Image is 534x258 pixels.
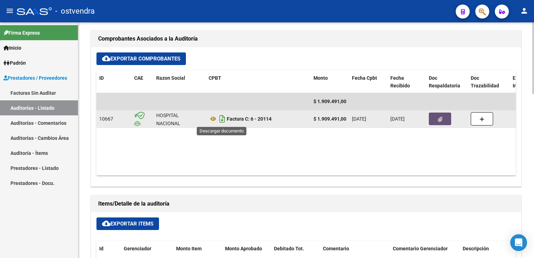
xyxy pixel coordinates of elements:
[99,116,113,122] span: 10667
[218,113,227,124] i: Descargar documento
[156,112,203,143] div: HOSPITAL NACIONAL PROFESOR [PERSON_NAME]
[124,246,151,251] span: Gerenciador
[313,116,346,122] strong: $ 1.909.491,00
[429,75,460,89] span: Doc Respaldatoria
[102,219,110,228] mat-icon: cloud_download
[388,71,426,94] datatable-header-cell: Fecha Recibido
[96,71,131,94] datatable-header-cell: ID
[3,44,21,52] span: Inicio
[274,246,304,251] span: Debitado Tot.
[227,116,272,122] strong: Factura C: 6 - 20114
[463,246,489,251] span: Descripción
[3,29,40,37] span: Firma Express
[225,246,262,251] span: Monto Aprobado
[102,221,153,227] span: Exportar Items
[390,116,405,122] span: [DATE]
[468,71,510,94] datatable-header-cell: Doc Trazabilidad
[96,217,159,230] button: Exportar Items
[426,71,468,94] datatable-header-cell: Doc Respaldatoria
[352,75,377,81] span: Fecha Cpbt
[3,74,67,82] span: Prestadores / Proveedores
[323,246,349,251] span: Comentario
[98,198,514,209] h1: Items/Detalle de la auditoría
[513,75,529,89] span: Expte. Interno
[313,99,346,104] span: $ 1.909.491,00
[131,71,153,94] datatable-header-cell: CAE
[176,246,202,251] span: Monto Item
[99,246,103,251] span: Id
[471,75,499,89] span: Doc Trazabilidad
[3,59,26,67] span: Padrón
[55,3,95,19] span: - ostvendra
[99,75,104,81] span: ID
[98,33,514,44] h1: Comprobantes Asociados a la Auditoría
[510,234,527,251] div: Open Intercom Messenger
[156,75,185,81] span: Razon Social
[393,246,448,251] span: Comentario Gerenciador
[313,75,328,81] span: Monto
[102,54,110,63] mat-icon: cloud_download
[311,71,349,94] datatable-header-cell: Monto
[102,56,180,62] span: Exportar Comprobantes
[390,75,410,89] span: Fecha Recibido
[153,71,206,94] datatable-header-cell: Razon Social
[352,116,366,122] span: [DATE]
[96,52,186,65] button: Exportar Comprobantes
[206,71,311,94] datatable-header-cell: CPBT
[349,71,388,94] datatable-header-cell: Fecha Cpbt
[209,75,221,81] span: CPBT
[6,7,14,15] mat-icon: menu
[134,75,143,81] span: CAE
[520,7,528,15] mat-icon: person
